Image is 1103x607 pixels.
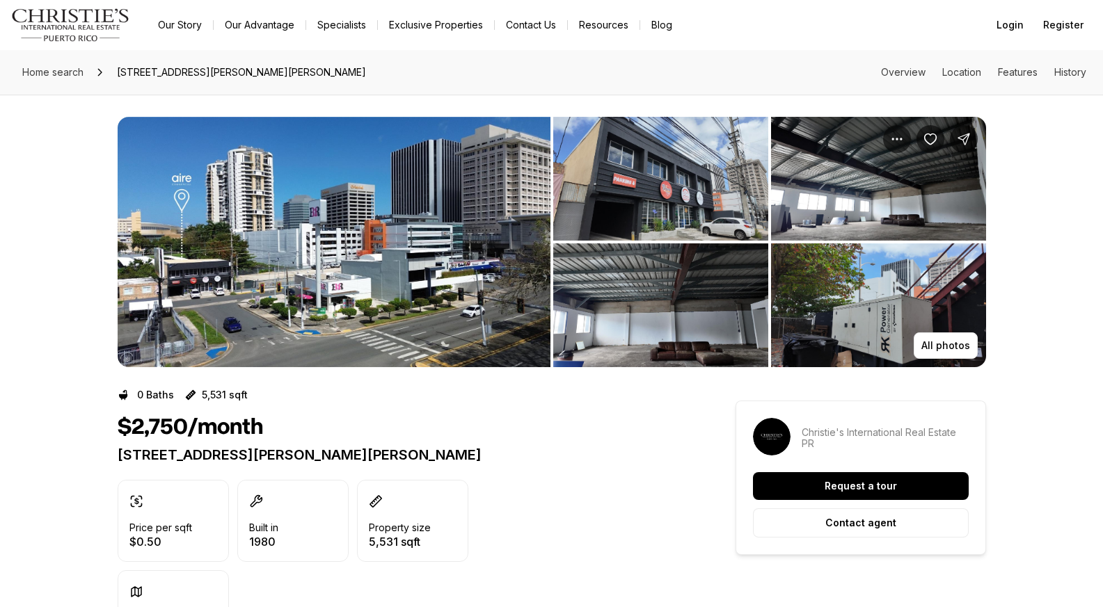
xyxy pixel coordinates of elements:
button: View image gallery [553,117,768,241]
a: Specialists [306,15,377,35]
button: Contact agent [753,508,969,537]
button: View image gallery [553,243,768,367]
button: Share Property: 133 CALLE O'NEILL [950,125,978,153]
a: Blog [640,15,683,35]
span: Login [997,19,1024,31]
p: Property size [369,522,431,533]
nav: Page section menu [881,67,1086,78]
button: Register [1035,11,1092,39]
button: All photos [914,332,978,359]
span: [STREET_ADDRESS][PERSON_NAME][PERSON_NAME] [111,61,372,83]
p: Christie's International Real Estate PR [802,427,969,449]
button: View image gallery [771,243,986,367]
a: Skip to: Overview [881,66,926,78]
span: Home search [22,66,84,78]
a: Exclusive Properties [378,15,494,35]
button: Save Property: 133 CALLE O'NEILL [916,125,944,153]
li: 2 of 4 [553,117,986,367]
a: Skip to: Location [942,66,981,78]
p: Request a tour [825,480,897,492]
div: Listing Photos [118,117,986,367]
button: Property options [883,125,911,153]
a: Skip to: Features [998,66,1038,78]
p: All photos [921,340,970,351]
button: Contact Us [495,15,567,35]
a: Our Advantage [214,15,305,35]
img: logo [11,8,130,42]
a: Home search [17,61,89,83]
a: Our Story [147,15,213,35]
p: Contact agent [825,517,896,528]
button: Login [988,11,1032,39]
p: 0 Baths [137,389,174,400]
p: [STREET_ADDRESS][PERSON_NAME][PERSON_NAME] [118,446,685,463]
p: 5,531 sqft [202,389,248,400]
button: View image gallery [118,117,550,367]
p: 1980 [249,536,278,547]
h1: $2,750/month [118,414,263,441]
span: Register [1043,19,1084,31]
p: 5,531 sqft [369,536,431,547]
li: 1 of 4 [118,117,550,367]
a: Resources [568,15,640,35]
p: $0.50 [129,536,192,547]
a: Skip to: History [1054,66,1086,78]
button: Request a tour [753,472,969,500]
p: Built in [249,522,278,533]
p: Price per sqft [129,522,192,533]
button: View image gallery [771,117,986,241]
